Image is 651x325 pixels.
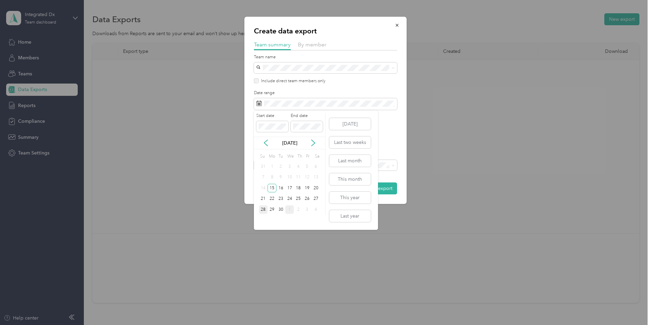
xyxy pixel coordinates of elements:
[303,162,312,171] div: 5
[303,173,312,182] div: 12
[259,162,268,171] div: 31
[285,162,294,171] div: 3
[329,173,371,185] button: This month
[312,205,320,214] div: 4
[312,162,320,171] div: 6
[294,184,303,192] div: 18
[259,184,268,192] div: 14
[277,152,284,161] div: Tu
[256,113,288,119] label: Start date
[285,173,294,182] div: 10
[294,195,303,203] div: 25
[259,173,268,182] div: 7
[259,195,268,203] div: 21
[276,162,285,171] div: 2
[268,184,276,192] div: 15
[285,205,294,214] div: 1
[329,192,371,204] button: This year
[259,152,266,161] div: Su
[254,54,397,60] label: Team name
[329,118,371,130] button: [DATE]
[613,287,651,325] iframe: Everlance-gr Chat Button Frame
[286,152,294,161] div: We
[294,162,303,171] div: 4
[312,173,320,182] div: 13
[268,173,276,182] div: 8
[276,195,285,203] div: 23
[312,195,320,203] div: 27
[296,152,303,161] div: Th
[303,205,312,214] div: 3
[298,41,327,48] span: By member
[329,210,371,222] button: Last year
[329,136,371,148] button: Last two weeks
[294,205,303,214] div: 2
[254,41,291,48] span: Team summary
[276,173,285,182] div: 9
[312,184,320,192] div: 20
[314,152,320,161] div: Sa
[259,78,325,84] label: Include direct team members only
[285,184,294,192] div: 17
[275,139,304,147] p: [DATE]
[303,195,312,203] div: 26
[303,184,312,192] div: 19
[305,152,312,161] div: Fr
[285,195,294,203] div: 24
[268,195,276,203] div: 22
[276,184,285,192] div: 16
[254,26,397,36] p: Create data export
[254,90,397,96] label: Date range
[268,162,276,171] div: 1
[268,152,275,161] div: Mo
[268,205,276,214] div: 29
[329,155,371,167] button: Last month
[259,205,268,214] div: 28
[276,205,285,214] div: 30
[291,113,323,119] label: End date
[294,173,303,182] div: 11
